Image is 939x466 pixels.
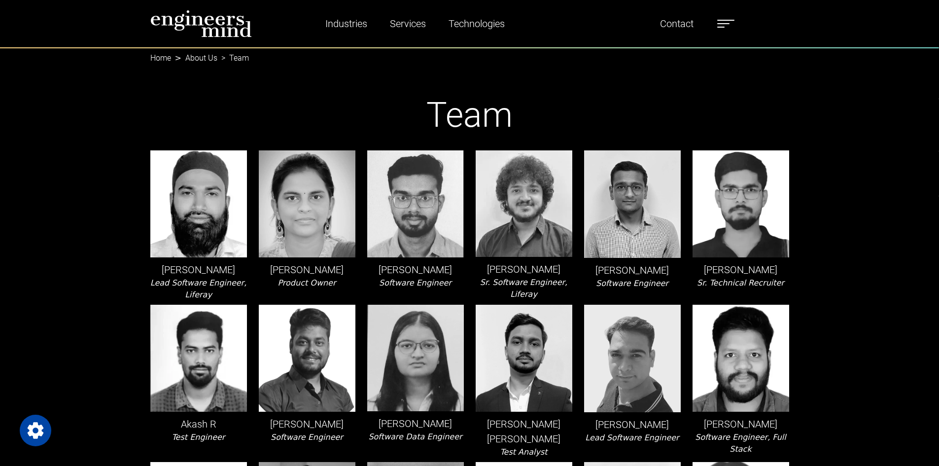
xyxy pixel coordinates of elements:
[656,12,697,35] a: Contact
[476,262,572,277] p: [PERSON_NAME]
[379,278,452,287] i: Software Engineer
[695,432,786,454] i: Software Engineer, Full Stack
[500,447,547,457] i: Test Analyst
[259,150,355,257] img: leader-img
[172,432,225,442] i: Test Engineer
[584,263,681,278] p: [PERSON_NAME]
[585,433,679,442] i: Lead Software Engineer
[367,150,464,257] img: leader-img
[150,150,247,257] img: leader-img
[321,12,371,35] a: Industries
[259,417,355,431] p: [PERSON_NAME]
[150,262,247,277] p: [PERSON_NAME]
[693,305,789,412] img: leader-img
[697,278,784,287] i: Sr. Technical Recruiter
[185,53,217,63] a: About Us
[367,262,464,277] p: [PERSON_NAME]
[367,305,464,411] img: leader-img
[259,305,355,412] img: leader-img
[480,278,567,299] i: Sr. Software Engineer, Liferay
[367,416,464,431] p: [PERSON_NAME]
[596,279,668,288] i: Software Engineer
[150,53,171,63] a: Home
[693,262,789,277] p: [PERSON_NAME]
[386,12,430,35] a: Services
[584,150,681,258] img: leader-img
[150,10,252,37] img: logo
[445,12,509,35] a: Technologies
[476,305,572,412] img: leader-img
[150,305,247,412] img: leader-img
[584,417,681,432] p: [PERSON_NAME]
[476,150,572,257] img: leader-img
[150,47,789,59] nav: breadcrumb
[150,94,789,136] h1: Team
[278,278,336,287] i: Product Owner
[271,432,343,442] i: Software Engineer
[693,150,789,257] img: leader-img
[584,305,681,412] img: leader-img
[476,417,572,446] p: [PERSON_NAME] [PERSON_NAME]
[217,52,249,64] li: Team
[368,432,462,441] i: Software Data Engineer
[150,278,246,299] i: Lead Software Engineer, Liferay
[150,417,247,431] p: Akash R
[259,262,355,277] p: [PERSON_NAME]
[693,417,789,431] p: [PERSON_NAME]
